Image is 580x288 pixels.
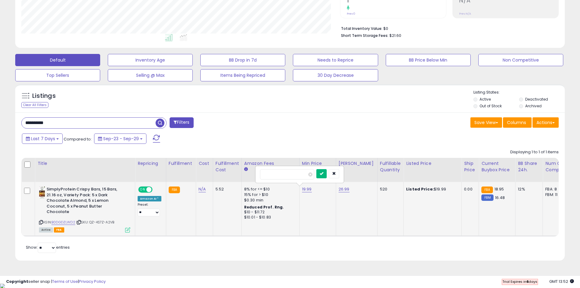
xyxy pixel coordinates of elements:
[39,187,130,232] div: ASIN:
[339,186,350,192] a: 26.99
[507,119,526,126] span: Columns
[199,160,210,167] div: Cost
[406,160,459,167] div: Listed Price
[380,187,399,192] div: 520
[47,187,121,216] b: SimplyProtein Crispy Bars, 15 Bars, 21.16 oz, Variety Pack: 5 x Dark Chocolate Almond, 5 x Lemon ...
[525,97,548,102] label: Deactivated
[39,227,53,233] span: All listings currently available for purchase on Amazon
[6,279,106,285] div: seller snap | |
[94,133,146,144] button: Sep-23 - Sep-29
[64,136,92,142] span: Compared to:
[244,197,295,203] div: $0.30 min
[200,54,285,66] button: BB Drop in 7d
[15,69,100,81] button: Top Sellers
[6,279,28,284] strong: Copyright
[26,244,70,250] span: Show: entries
[341,26,382,31] b: Total Inventory Value:
[406,186,434,192] b: Listed Price:
[464,160,476,173] div: Ship Price
[549,279,574,284] span: 2025-10-7 13:52 GMT
[138,203,161,216] div: Preset:
[518,160,540,173] div: BB Share 24h.
[79,279,106,284] a: Privacy Policy
[481,194,493,201] small: FBM
[244,187,295,192] div: 8% for <= $10
[152,187,161,192] span: OFF
[525,103,542,108] label: Archived
[76,220,114,225] span: | SKU: QZ-4S7Z-A2VB
[510,149,559,155] div: Displaying 1 to 1 of 1 items
[169,187,180,193] small: FBA
[244,167,248,172] small: Amazon Fees.
[15,54,100,66] button: Default
[526,279,529,284] b: 6
[216,160,239,173] div: Fulfillment Cost
[244,160,297,167] div: Amazon Fees
[32,92,56,100] h5: Listings
[481,160,513,173] div: Current Buybox Price
[244,192,295,197] div: 15% for > $10
[293,69,378,81] button: 30 Day Decrease
[406,187,457,192] div: $19.99
[302,160,333,167] div: Min Price
[480,103,502,108] label: Out of Stock
[495,195,505,201] span: 16.48
[244,204,284,210] b: Reduced Prof. Rng.
[464,187,474,192] div: 0.00
[478,54,563,66] button: Non Competitive
[244,210,295,215] div: $10 - $11.72
[347,12,355,16] small: Prev: 0
[481,187,493,193] small: FBA
[293,54,378,66] button: Needs to Reprice
[216,187,237,192] div: 5.52
[103,136,139,142] span: Sep-23 - Sep-29
[200,69,285,81] button: Items Being Repriced
[39,187,45,199] img: 41U91WoHCGL._SL40_.jpg
[545,160,568,173] div: Num of Comp.
[470,117,502,128] button: Save View
[545,192,565,197] div: FBM: 11
[244,215,295,220] div: $10.01 - $10.83
[169,160,193,167] div: Fulfillment
[545,187,565,192] div: FBA: 8
[494,186,504,192] span: 18.95
[52,279,78,284] a: Terms of Use
[138,196,161,201] div: Amazon AI *
[341,24,554,32] li: $0
[22,133,63,144] button: Last 7 Days
[459,12,471,16] small: Prev: N/A
[480,97,491,102] label: Active
[170,117,193,128] button: Filters
[138,160,163,167] div: Repricing
[54,227,64,233] span: FBA
[533,117,559,128] button: Actions
[51,220,75,225] a: B0DGDZLWD2
[21,102,48,108] div: Clear All Filters
[302,186,312,192] a: 19.99
[341,33,388,38] b: Short Term Storage Fees:
[389,33,401,38] span: $21.60
[108,54,193,66] button: Inventory Age
[473,90,565,95] p: Listing States:
[386,54,471,66] button: BB Price Below Min
[37,160,132,167] div: Title
[380,160,401,173] div: Fulfillable Quantity
[339,160,375,167] div: [PERSON_NAME]
[31,136,55,142] span: Last 7 Days
[502,279,537,284] span: Trial Expires in days
[503,117,532,128] button: Columns
[199,186,206,192] a: N/A
[108,69,193,81] button: Selling @ Max
[518,187,538,192] div: 12%
[139,187,146,192] span: ON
